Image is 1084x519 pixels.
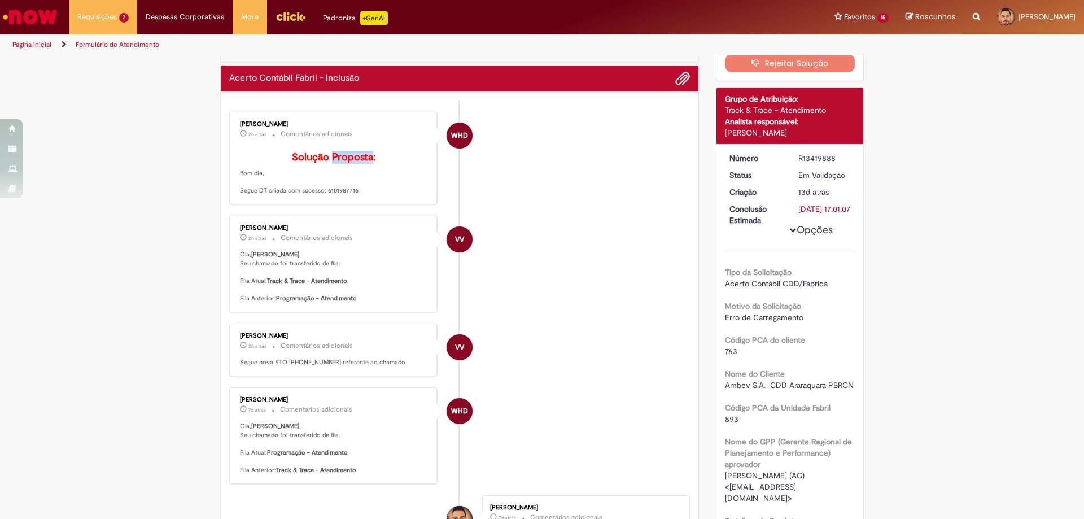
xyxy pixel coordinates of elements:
time: 27/08/2025 11:12:42 [248,235,266,242]
small: Comentários adicionais [281,233,353,243]
span: [PERSON_NAME] (AG) <[EMAIL_ADDRESS][DOMAIN_NAME]> [725,470,807,503]
b: Código PCA do cliente [725,335,805,345]
div: [PERSON_NAME] [725,127,855,138]
span: 2h atrás [248,131,266,138]
div: 15/08/2025 09:49:53 [798,186,851,198]
div: [PERSON_NAME] [490,504,678,511]
b: [PERSON_NAME] [251,250,299,259]
time: 21/08/2025 12:56:57 [248,407,266,413]
div: Weslley Henrique Dutra [447,123,473,149]
span: 7 [119,13,129,23]
span: 15 [877,13,889,23]
ul: Trilhas de página [8,34,714,55]
a: Página inicial [12,40,51,49]
span: 763 [725,346,737,356]
b: [PERSON_NAME] [251,422,299,430]
span: [PERSON_NAME] [1019,12,1076,21]
p: Segue nova STO [PHONE_NUMBER] referente ao chamado [240,358,428,367]
p: Olá, , Seu chamado foi transferido de fila. Fila Atual: Fila Anterior: [240,250,428,303]
a: Formulário de Atendimento [76,40,159,49]
dt: Conclusão Estimada [721,203,790,226]
small: Comentários adicionais [281,341,353,351]
span: Rascunhos [915,11,956,22]
span: 893 [725,414,738,424]
div: [PERSON_NAME] [240,396,428,403]
span: Requisições [77,11,117,23]
b: Track & Trace - Atendimento [267,277,347,285]
dt: Criação [721,186,790,198]
b: Nome do GPP (Gerente Regional de Planejamento e Performance) aprovador [725,437,852,469]
b: Programação - Atendimento [276,294,357,303]
b: Código PCA da Unidade Fabril [725,403,831,413]
div: Victor Vanzo [447,334,473,360]
div: Victor Vanzo [447,226,473,252]
span: Erro de Carregamento [725,312,803,322]
button: Adicionar anexos [675,71,690,86]
div: Weslley Henrique Dutra [447,398,473,424]
span: VV [455,334,464,361]
p: Bom dia, Segue DT criada com sucesso: 6101987716 [240,152,428,195]
div: Padroniza [323,11,388,25]
b: Programação - Atendimento [267,448,348,457]
div: [PERSON_NAME] [240,121,428,128]
p: +GenAi [360,11,388,25]
span: Favoritos [844,11,875,23]
dt: Status [721,169,790,181]
button: Rejeitar Solução [725,54,855,72]
span: 2h atrás [248,343,266,350]
a: Rascunhos [906,12,956,23]
div: [DATE] 17:01:07 [798,203,851,215]
b: Solução Proposta: [292,151,375,164]
p: Olá, , Seu chamado foi transferido de fila. Fila Atual: Fila Anterior: [240,422,428,475]
b: Motivo da Solicitação [725,301,801,311]
span: VV [455,226,464,253]
div: [PERSON_NAME] [240,333,428,339]
span: Ambev S.A. CDD Araraquara PBRCN [725,380,854,390]
span: 2h atrás [248,235,266,242]
span: Despesas Corporativas [146,11,224,23]
span: WHD [451,398,468,425]
time: 15/08/2025 09:49:53 [798,187,829,197]
div: [PERSON_NAME] [240,225,428,232]
span: More [241,11,259,23]
div: Track & Trace - Atendimento [725,104,855,116]
div: Analista responsável: [725,116,855,127]
span: 13d atrás [798,187,829,197]
small: Comentários adicionais [280,405,352,415]
span: Acerto Contábil CDD/Fabrica [725,278,828,289]
span: WHD [451,122,468,149]
dt: Número [721,152,790,164]
div: Grupo de Atribuição: [725,93,855,104]
time: 27/08/2025 11:12:37 [248,343,266,350]
img: click_logo_yellow_360x200.png [276,8,306,25]
b: Nome do Cliente [725,369,785,379]
b: Track & Trace - Atendimento [276,466,356,474]
img: ServiceNow [1,6,59,28]
time: 27/08/2025 11:20:17 [248,131,266,138]
small: Comentários adicionais [281,129,353,139]
div: Em Validação [798,169,851,181]
div: R13419888 [798,152,851,164]
span: 7d atrás [248,407,266,413]
b: Tipo da Solicitação [725,267,792,277]
h2: Acerto Contábil Fabril - Inclusão Histórico de tíquete [229,73,359,84]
